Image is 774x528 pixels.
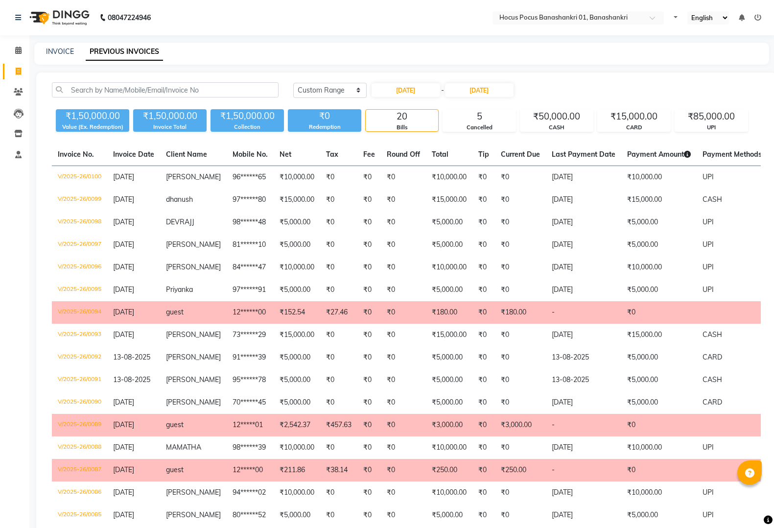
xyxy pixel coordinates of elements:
[443,110,516,123] div: 5
[320,256,357,279] td: ₹0
[621,459,697,481] td: ₹0
[320,346,357,369] td: ₹0
[703,398,722,407] span: CARD
[113,195,134,204] span: [DATE]
[274,234,320,256] td: ₹5,000.00
[357,324,381,346] td: ₹0
[381,369,426,391] td: ₹0
[113,510,134,519] span: [DATE]
[703,285,714,294] span: UPI
[326,150,338,159] span: Tax
[621,391,697,414] td: ₹5,000.00
[25,4,92,31] img: logo
[52,211,107,234] td: V/2025-26/0098
[166,398,221,407] span: [PERSON_NAME]
[113,150,154,159] span: Invoice Date
[495,189,546,211] td: ₹0
[52,82,279,97] input: Search by Name/Mobile/Email/Invoice No
[52,504,107,527] td: V/2025-26/0085
[381,391,426,414] td: ₹0
[546,166,621,189] td: [DATE]
[52,189,107,211] td: V/2025-26/0099
[274,279,320,301] td: ₹5,000.00
[546,301,621,324] td: -
[703,263,714,271] span: UPI
[426,279,472,301] td: ₹5,000.00
[472,256,495,279] td: ₹0
[621,279,697,301] td: ₹5,000.00
[495,436,546,459] td: ₹0
[501,150,540,159] span: Current Due
[703,510,714,519] span: UPI
[52,369,107,391] td: V/2025-26/0091
[113,172,134,181] span: [DATE]
[52,301,107,324] td: V/2025-26/0094
[52,459,107,481] td: V/2025-26/0087
[211,123,284,131] div: Collection
[703,330,722,339] span: CASH
[357,436,381,459] td: ₹0
[381,301,426,324] td: ₹0
[703,375,722,384] span: CASH
[381,346,426,369] td: ₹0
[133,109,207,123] div: ₹1,50,000.00
[621,189,697,211] td: ₹15,000.00
[166,308,184,316] span: guest
[472,189,495,211] td: ₹0
[621,436,697,459] td: ₹10,000.00
[426,369,472,391] td: ₹5,000.00
[703,443,714,452] span: UPI
[621,166,697,189] td: ₹10,000.00
[357,459,381,481] td: ₹0
[381,211,426,234] td: ₹0
[426,346,472,369] td: ₹5,000.00
[274,256,320,279] td: ₹10,000.00
[381,189,426,211] td: ₹0
[113,263,134,271] span: [DATE]
[472,346,495,369] td: ₹0
[472,301,495,324] td: ₹0
[52,436,107,459] td: V/2025-26/0088
[472,234,495,256] td: ₹0
[113,353,150,361] span: 13-08-2025
[495,459,546,481] td: ₹250.00
[133,123,207,131] div: Invoice Total
[357,481,381,504] td: ₹0
[381,256,426,279] td: ₹0
[381,166,426,189] td: ₹0
[703,240,714,249] span: UPI
[288,109,361,123] div: ₹0
[546,279,621,301] td: [DATE]
[703,353,722,361] span: CARD
[426,436,472,459] td: ₹10,000.00
[166,172,221,181] span: [PERSON_NAME]
[113,398,134,407] span: [DATE]
[52,414,107,436] td: V/2025-26/0089
[274,459,320,481] td: ₹211.86
[546,211,621,234] td: [DATE]
[320,459,357,481] td: ₹38.14
[381,504,426,527] td: ₹0
[288,123,361,131] div: Redemption
[426,211,472,234] td: ₹5,000.00
[495,346,546,369] td: ₹0
[357,346,381,369] td: ₹0
[703,217,714,226] span: UPI
[274,391,320,414] td: ₹5,000.00
[357,234,381,256] td: ₹0
[495,234,546,256] td: ₹0
[426,504,472,527] td: ₹5,000.00
[274,369,320,391] td: ₹5,000.00
[472,279,495,301] td: ₹0
[703,195,722,204] span: CASH
[363,150,375,159] span: Fee
[441,85,444,96] span: -
[166,488,221,497] span: [PERSON_NAME]
[432,150,448,159] span: Total
[357,414,381,436] td: ₹0
[274,189,320,211] td: ₹15,000.00
[357,391,381,414] td: ₹0
[381,234,426,256] td: ₹0
[211,109,284,123] div: ₹1,50,000.00
[320,436,357,459] td: ₹0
